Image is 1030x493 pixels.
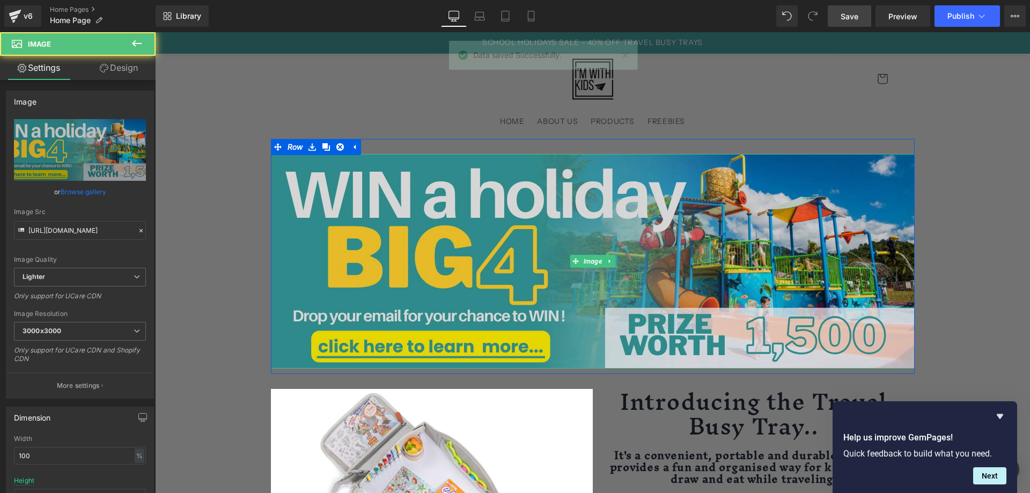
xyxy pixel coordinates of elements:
[973,467,1006,484] button: Next question
[843,448,1006,459] p: Quick feedback to build what you need.
[135,448,144,463] div: %
[14,477,34,484] div: Height
[14,346,146,370] div: Only support for UCare CDN and Shopify CDN
[888,11,917,22] span: Preview
[178,107,192,123] a: Remove Row
[192,107,206,123] a: Expand / Collapse
[14,407,51,422] div: Dimension
[802,5,823,27] button: Redo
[441,5,467,27] a: Desktop
[80,56,158,80] a: Design
[14,292,146,307] div: Only support for UCare CDN
[176,11,201,21] span: Library
[23,273,45,281] b: Lighter
[14,447,146,465] input: auto
[994,410,1006,423] button: Hide survey
[448,417,746,453] h2: It's a convenient, portable and durable tray that provides a fun and organised way for kids to pl...
[935,5,1000,27] button: Publish
[14,221,146,240] input: Link
[156,5,209,27] a: New Library
[449,223,460,236] a: Expand / Collapse
[14,435,146,443] div: Width
[473,49,562,61] span: Data saved Successfully.
[1004,5,1026,27] button: More
[843,410,1006,484] div: Help us improve GemPages!
[876,5,930,27] a: Preview
[843,431,1006,444] h2: Help us improve GemPages!
[21,9,35,23] div: v6
[14,91,36,106] div: Image
[14,256,146,263] div: Image Quality
[776,5,798,27] button: Undo
[14,310,146,318] div: Image Resolution
[28,40,51,48] span: Image
[50,5,156,14] a: Home Pages
[841,11,858,22] span: Save
[492,5,518,27] a: Tablet
[518,5,544,27] a: Mobile
[130,107,151,123] span: Row
[14,186,146,197] div: or
[947,12,974,20] span: Publish
[426,223,449,236] span: Image
[50,16,91,25] span: Home Page
[150,107,164,123] a: Save row
[23,327,61,335] b: 3000x3000
[14,208,146,216] div: Image Src
[6,373,153,398] button: More settings
[4,5,41,27] a: v6
[61,182,106,201] a: Browse gallery
[438,357,760,407] h1: Introducing the Travel Busy Tray..
[57,381,100,391] p: More settings
[164,107,178,123] a: Clone Row
[467,5,492,27] a: Laptop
